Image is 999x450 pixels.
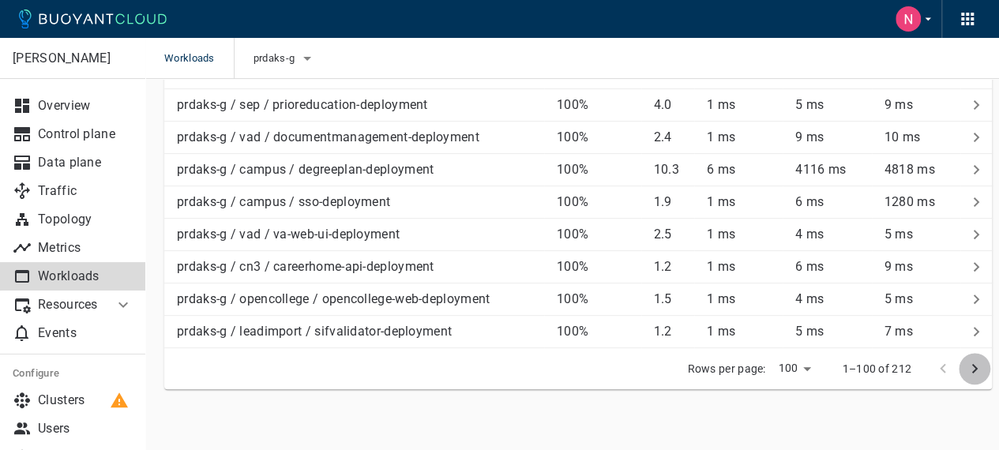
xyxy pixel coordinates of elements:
[38,240,133,256] p: Metrics
[654,97,694,113] p: 4.0
[795,291,871,307] p: 4 ms
[177,291,490,307] p: prdaks-g / opencollege / opencollege-web-deployment
[557,97,641,113] p: 100%
[707,129,783,145] p: 1 ms
[38,98,133,114] p: Overview
[707,194,783,210] p: 1 ms
[177,259,434,275] p: prdaks-g / cn3 / careerhome-api-deployment
[654,291,694,307] p: 1.5
[557,194,641,210] p: 100%
[38,392,133,408] p: Clusters
[795,194,871,210] p: 6 ms
[842,361,911,377] p: 1–100 of 212
[795,97,871,113] p: 5 ms
[884,97,960,113] p: 9 ms
[38,126,133,142] p: Control plane
[707,324,783,339] p: 1 ms
[38,268,133,284] p: Workloads
[959,353,990,384] button: next page
[557,162,641,178] p: 100%
[654,324,694,339] p: 1.2
[13,51,132,66] p: [PERSON_NAME]
[795,129,871,145] p: 9 ms
[38,325,133,341] p: Events
[654,129,694,145] p: 2.4
[254,52,298,65] span: prdaks-g
[654,259,694,275] p: 1.2
[177,227,400,242] p: prdaks-g / vad / va-web-ui-deployment
[557,129,641,145] p: 100%
[896,6,921,32] img: Naveen Kumar Jain S
[38,183,133,199] p: Traffic
[884,194,960,210] p: 1280 ms
[795,162,871,178] p: 4116 ms
[772,357,817,380] div: 100
[654,194,694,210] p: 1.9
[177,324,452,339] p: prdaks-g / leadimport / sifvalidator-deployment
[795,259,871,275] p: 6 ms
[557,227,641,242] p: 100%
[884,259,960,275] p: 9 ms
[254,47,317,70] button: prdaks-g
[164,38,234,79] span: Workloads
[707,227,783,242] p: 1 ms
[707,259,783,275] p: 1 ms
[884,227,960,242] p: 5 ms
[13,367,133,380] h5: Configure
[177,162,434,178] p: prdaks-g / campus / degreeplan-deployment
[687,361,765,377] p: Rows per page:
[38,421,133,437] p: Users
[884,129,960,145] p: 10 ms
[654,227,694,242] p: 2.5
[795,324,871,339] p: 5 ms
[557,291,641,307] p: 100%
[177,129,479,145] p: prdaks-g / vad / documentmanagement-deployment
[884,162,960,178] p: 4818 ms
[707,291,783,307] p: 1 ms
[177,97,428,113] p: prdaks-g / sep / prioreducation-deployment
[557,324,641,339] p: 100%
[38,297,101,313] p: Resources
[884,291,960,307] p: 5 ms
[707,162,783,178] p: 6 ms
[38,212,133,227] p: Topology
[707,97,783,113] p: 1 ms
[557,259,641,275] p: 100%
[177,194,390,210] p: prdaks-g / campus / sso-deployment
[38,155,133,171] p: Data plane
[884,324,960,339] p: 7 ms
[654,162,694,178] p: 10.3
[795,227,871,242] p: 4 ms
